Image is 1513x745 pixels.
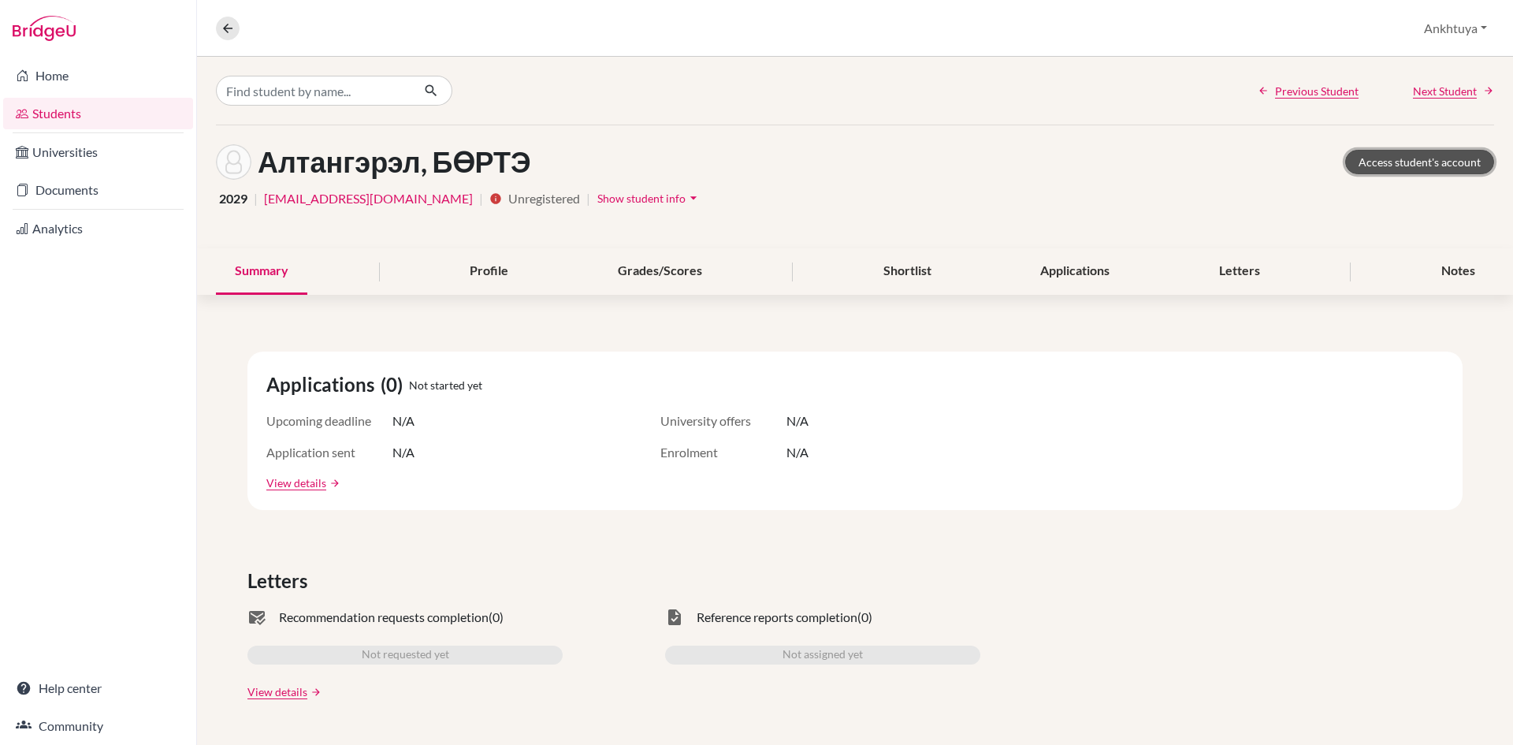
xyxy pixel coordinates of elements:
[783,646,863,665] span: Not assigned yet
[266,443,392,462] span: Application sent
[409,377,482,393] span: Not started yet
[1275,83,1359,99] span: Previous Student
[3,98,193,129] a: Students
[508,189,580,208] span: Unregistered
[660,443,786,462] span: Enrolment
[3,60,193,91] a: Home
[307,687,322,698] a: arrow_forward
[247,684,307,700] a: View details
[489,192,502,205] i: info
[1345,150,1494,174] a: Access student's account
[665,608,684,627] span: task
[326,478,340,489] a: arrow_forward
[1258,83,1359,99] a: Previous Student
[216,248,307,295] div: Summary
[362,646,449,665] span: Not requested yet
[686,190,701,206] i: arrow_drop_down
[392,443,414,462] span: N/A
[247,608,266,627] span: mark_email_read
[1021,248,1128,295] div: Applications
[392,412,414,430] span: N/A
[279,608,489,627] span: Recommendation requests completion
[1413,83,1477,99] span: Next Student
[599,248,721,295] div: Grades/Scores
[660,412,786,430] span: University offers
[857,608,872,627] span: (0)
[586,189,590,208] span: |
[258,145,531,179] h1: Алтангэрэл, БӨРТЭ
[266,412,392,430] span: Upcoming deadline
[381,371,409,399] span: (0)
[489,608,504,627] span: (0)
[697,608,857,627] span: Reference reports completion
[219,189,247,208] span: 2029
[1417,13,1494,43] button: Ankhtuya
[216,76,411,106] input: Find student by name...
[266,371,381,399] span: Applications
[786,443,809,462] span: N/A
[266,475,326,491] a: View details
[13,16,76,41] img: Bridge-U
[216,144,251,180] img: БӨРТЭ Алтангэрэл's avatar
[3,710,193,742] a: Community
[3,213,193,244] a: Analytics
[786,412,809,430] span: N/A
[1200,248,1279,295] div: Letters
[597,192,686,205] span: Show student info
[451,248,527,295] div: Profile
[3,174,193,206] a: Documents
[247,567,314,595] span: Letters
[1422,248,1494,295] div: Notes
[597,186,702,210] button: Show student infoarrow_drop_down
[1413,83,1494,99] a: Next Student
[3,672,193,704] a: Help center
[3,136,193,168] a: Universities
[479,189,483,208] span: |
[254,189,258,208] span: |
[264,189,473,208] a: [EMAIL_ADDRESS][DOMAIN_NAME]
[864,248,950,295] div: Shortlist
